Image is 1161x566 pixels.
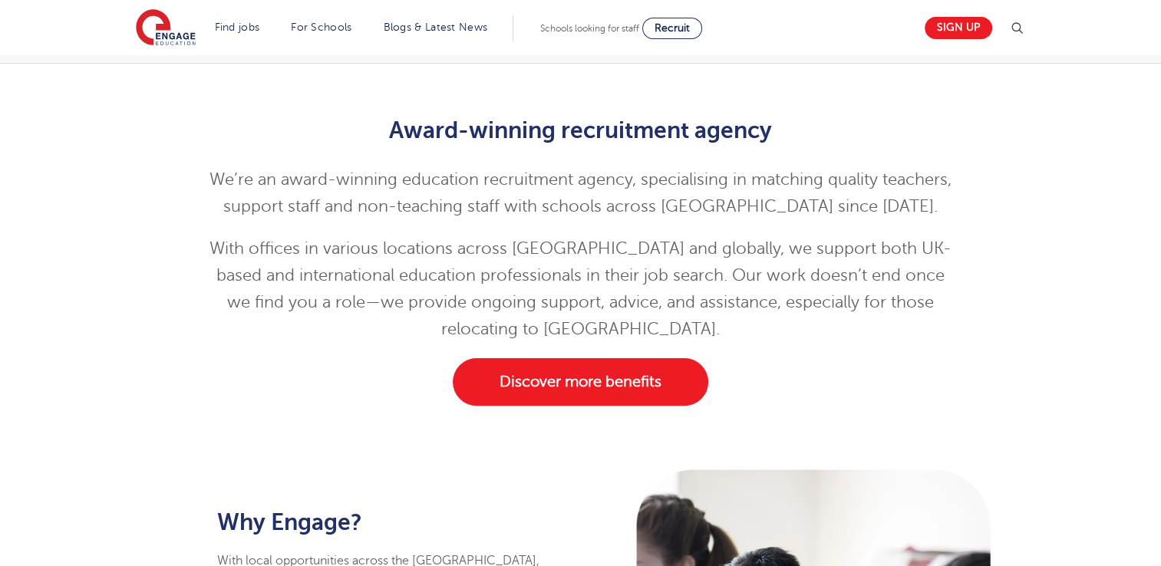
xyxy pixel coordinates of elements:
[217,509,560,535] h2: Why Engage?
[540,23,639,34] span: Schools looking for staff
[925,17,992,39] a: Sign up
[204,235,957,343] p: With offices in various locations across [GEOGRAPHIC_DATA] and globally, we support both UK-based...
[642,18,702,39] a: Recruit
[384,21,488,33] a: Blogs & Latest News
[215,21,260,33] a: Find jobs
[655,22,690,34] span: Recruit
[453,358,708,406] a: Discover more benefits
[204,166,957,220] p: We’re an award-winning education recruitment agency, specialising in matching quality teachers, s...
[136,9,196,48] img: Engage Education
[291,21,351,33] a: For Schools
[204,117,957,143] h2: Award-winning recruitment agency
